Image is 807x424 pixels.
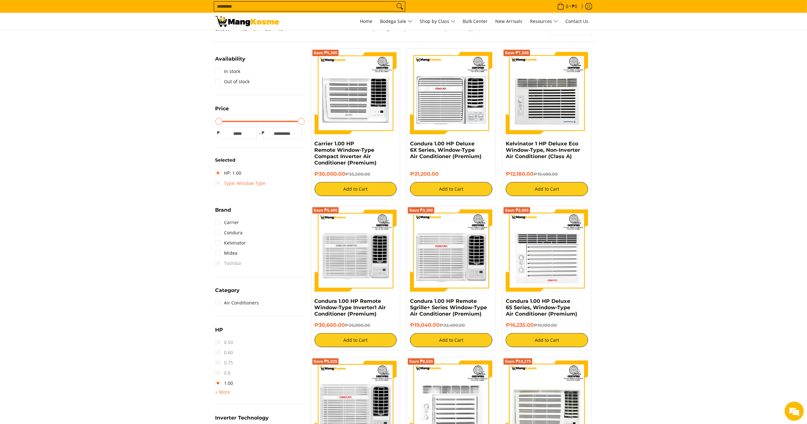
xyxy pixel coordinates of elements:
img: Bodega Sale Aircon l Mang Kosme: Home Appliances Warehouse Sale Window Type [215,16,279,27]
button: 48 [274,26,287,32]
a: Condura 1.00 HP Deluxe 6S Series, Window-Type Air Conditioner (Premium) [506,298,577,317]
button: Add to Cart [410,182,492,196]
del: ₱19,488.00 [534,172,558,177]
textarea: Type your message and hit 'Enter' [3,174,122,196]
a: Midea [215,248,238,258]
span: Inverter Technology [215,415,269,420]
span: ₱0 [571,4,579,9]
summary: Open [215,106,229,116]
button: Add to Cart [315,182,397,196]
span: Shop by Class [420,18,455,26]
span: Availability [215,56,246,62]
a: Air Conditioners [408,26,443,32]
span: 0.8 [215,368,231,378]
span: Save ₱2,865 [505,208,529,212]
span: 0.75 [215,358,233,368]
button: 36 [262,26,274,32]
img: Condura 1.00 HP Remote Window-Type Inverter1 Air Conditioner (Premium) [315,209,397,292]
a: Air Conditioners [215,298,259,308]
h6: ₱12,180.00 [506,171,588,177]
summary: Open [215,56,246,66]
span: + More [215,390,230,395]
span: Save ₱8,520 [409,360,433,363]
a: Bulk Center [460,13,491,30]
a: Condura [215,228,243,238]
summary: Open [215,288,240,298]
span: HP [215,327,223,333]
span: ₱ [215,130,222,136]
img: Carrier 1.00 HP Remote Window-Type Compact Inverter Air Conditioner (Premium) [315,52,397,134]
img: Condura 1.00 HP Deluxe 6X Series, Window-Type Air Conditioner (Premium) [410,52,492,134]
span: • [555,3,579,10]
a: New Arrivals [492,13,526,30]
button: Search [395,2,405,11]
summary: Open [215,327,223,337]
h6: ₱16,235.00 [506,322,588,328]
span: 0 [565,4,570,9]
a: Carrier [215,217,239,228]
span: Price [215,106,229,111]
span: Save ₱7,308 [505,51,529,55]
h6: Selected [215,157,305,163]
del: ₱22,400.00 [440,323,465,328]
a: Kelvinator [215,238,246,248]
span: Save ₱5,400 [314,208,338,212]
span: Home [360,18,373,24]
h6: ₱30,600.00 [315,322,397,328]
a: Window Type [448,26,477,32]
a: Carrier 1.00 HP Remote Window-Type Compact Inverter Air Conditioner (Premium) [315,141,377,166]
img: condura-sgrille-series-window-type-remote-aircon-premium-full-view-mang-kosme [410,209,492,292]
span: Bulk Center [463,18,488,24]
a: Shop by Class [417,13,459,30]
button: Add to Cart [506,182,588,196]
a: Home [357,13,376,30]
span: We're online! [37,80,88,145]
nav: Breadcrumbs [319,25,531,39]
summary: Open [215,208,231,217]
span: ₱ [260,130,266,136]
a: 1.00 [215,378,233,388]
span: Toshiba [215,258,241,268]
a: Contact Us [563,13,592,30]
nav: Main Menu [286,13,592,30]
a: Condura 1.00 HP Remote Window-Type Inverter1 Air Conditioner (Premium) [315,298,386,317]
div: Chat with us now [33,36,107,44]
span: Resources [530,18,558,26]
button: Add to Cart [315,333,397,347]
span: Save ₱5,300 [314,51,338,55]
a: Out of stock [215,77,250,87]
del: ₱19,100.00 [534,323,557,328]
span: Bodega Sale [380,18,412,26]
button: Add to Cart [506,333,588,347]
del: ₱36,000.00 [345,323,370,328]
span: Save ₱3,360 [409,208,433,212]
a: In stock [215,66,241,77]
span: New Arrivals [496,18,523,24]
span: Save ₱5,025 [314,360,338,363]
span: Save ₱19,275 [505,360,531,363]
span: Contact Us [566,18,589,24]
span: Brand [215,208,231,213]
div: Minimize live chat window [105,3,120,18]
a: Condura 1.00 HP Deluxe 6X Series, Window-Type Air Conditioner (Premium) [410,141,482,159]
img: Condura 1.00 HP Deluxe 6S Series, Window-Type Air Conditioner (Premium) [506,209,588,292]
a: Bodega Sale [377,13,415,30]
a: Resources [527,13,561,30]
img: Kelvinator 1 HP Deluxe Eco Window-Type, Non-Inverter Air Conditioner (Class A) [506,52,588,134]
a: Bodega Sale [376,26,402,32]
a: Kelvinator 1 HP Deluxe Eco Window-Type, Non-Inverter Air Conditioner (Class A) [506,141,580,159]
h6: ₱19,040.00 [410,322,492,328]
h6: ₱21,200.00 [410,171,492,177]
summary: Open [215,388,230,396]
a: Condura 1.00 HP Remote Sgrille+ Series Window-Type Air Conditioner (Premium) [410,298,487,317]
a: HP: 1.00 [215,168,242,178]
h6: ₱30,000.00 [315,171,397,177]
del: ₱35,300.00 [346,172,370,177]
span: 0.50 [215,337,233,347]
span: Category [215,288,240,293]
span: 0.60 [215,347,233,358]
a: Home [358,26,371,32]
button: 24 [250,26,262,32]
button: Add to Cart [410,333,492,347]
